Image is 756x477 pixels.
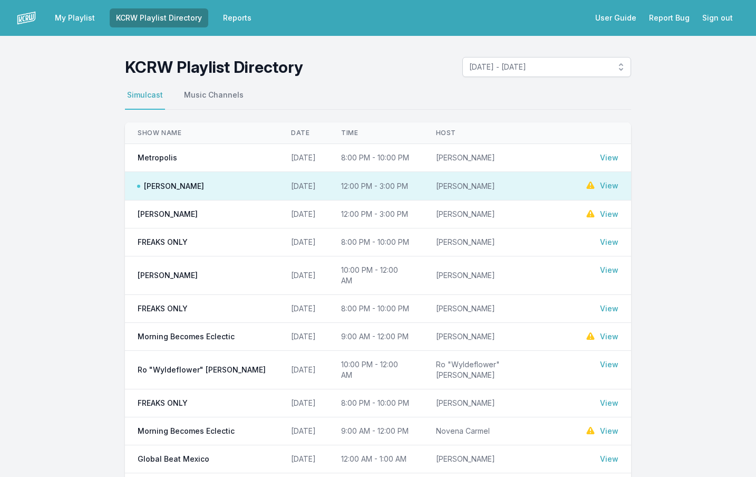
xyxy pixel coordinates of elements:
[423,201,573,228] td: [PERSON_NAME]
[469,62,609,72] span: [DATE] - [DATE]
[278,201,328,228] td: [DATE]
[462,57,631,77] button: [DATE] - [DATE]
[423,323,573,351] td: [PERSON_NAME]
[600,454,618,464] a: View
[138,270,198,281] span: [PERSON_NAME]
[600,265,618,275] a: View
[138,454,209,464] span: Global Beat Mexico
[423,295,573,323] td: [PERSON_NAME]
[328,389,423,417] td: 8:00 PM - 10:00 PM
[138,152,177,163] span: Metropolis
[600,303,618,314] a: View
[110,8,208,27] a: KCRW Playlist Directory
[278,417,328,445] td: [DATE]
[138,331,235,342] span: Morning Becomes Eclectic
[600,426,618,436] a: View
[423,172,573,201] td: [PERSON_NAME]
[600,152,618,163] a: View
[423,389,573,417] td: [PERSON_NAME]
[600,237,618,247] a: View
[138,398,188,408] span: FREAKS ONLY
[423,228,573,256] td: [PERSON_NAME]
[278,445,328,473] td: [DATE]
[328,172,423,201] td: 12:00 PM - 3:00 PM
[125,58,303,77] h1: KCRW Playlist Directory
[643,8,696,27] a: Report Bug
[138,237,188,247] span: FREAKS ONLY
[600,180,618,191] a: View
[138,209,198,220] span: [PERSON_NAME]
[278,144,328,172] td: [DATE]
[49,8,101,27] a: My Playlist
[278,122,328,144] th: Date
[328,122,423,144] th: Time
[600,331,618,342] a: View
[278,295,328,323] td: [DATE]
[423,122,573,144] th: Host
[328,256,423,295] td: 10:00 PM - 12:00 AM
[589,8,643,27] a: User Guide
[278,323,328,351] td: [DATE]
[600,398,618,408] a: View
[278,228,328,256] td: [DATE]
[600,209,618,220] a: View
[17,8,36,27] img: logo-white-87cec1fa9cbef997252546196dc51331.png
[125,122,278,144] th: Show Name
[278,351,328,389] td: [DATE]
[278,256,328,295] td: [DATE]
[328,201,423,228] td: 12:00 PM - 3:00 PM
[328,144,423,172] td: 8:00 PM - 10:00 PM
[423,445,573,473] td: [PERSON_NAME]
[138,303,188,314] span: FREAKS ONLY
[328,295,423,323] td: 8:00 PM - 10:00 PM
[138,181,204,192] span: [PERSON_NAME]
[217,8,258,27] a: Reports
[182,90,246,110] button: Music Channels
[328,445,423,473] td: 12:00 AM - 1:00 AM
[328,351,423,389] td: 10:00 PM - 12:00 AM
[423,351,573,389] td: Ro "Wyldeflower" [PERSON_NAME]
[125,90,165,110] button: Simulcast
[328,228,423,256] td: 8:00 PM - 10:00 PM
[138,365,266,375] span: Ro "Wyldeflower" [PERSON_NAME]
[138,426,235,436] span: Morning Becomes Eclectic
[600,359,618,370] a: View
[278,389,328,417] td: [DATE]
[423,417,573,445] td: Novena Carmel
[423,256,573,295] td: [PERSON_NAME]
[328,323,423,351] td: 9:00 AM - 12:00 PM
[278,172,328,201] td: [DATE]
[423,144,573,172] td: [PERSON_NAME]
[328,417,423,445] td: 9:00 AM - 12:00 PM
[696,8,739,27] button: Sign out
